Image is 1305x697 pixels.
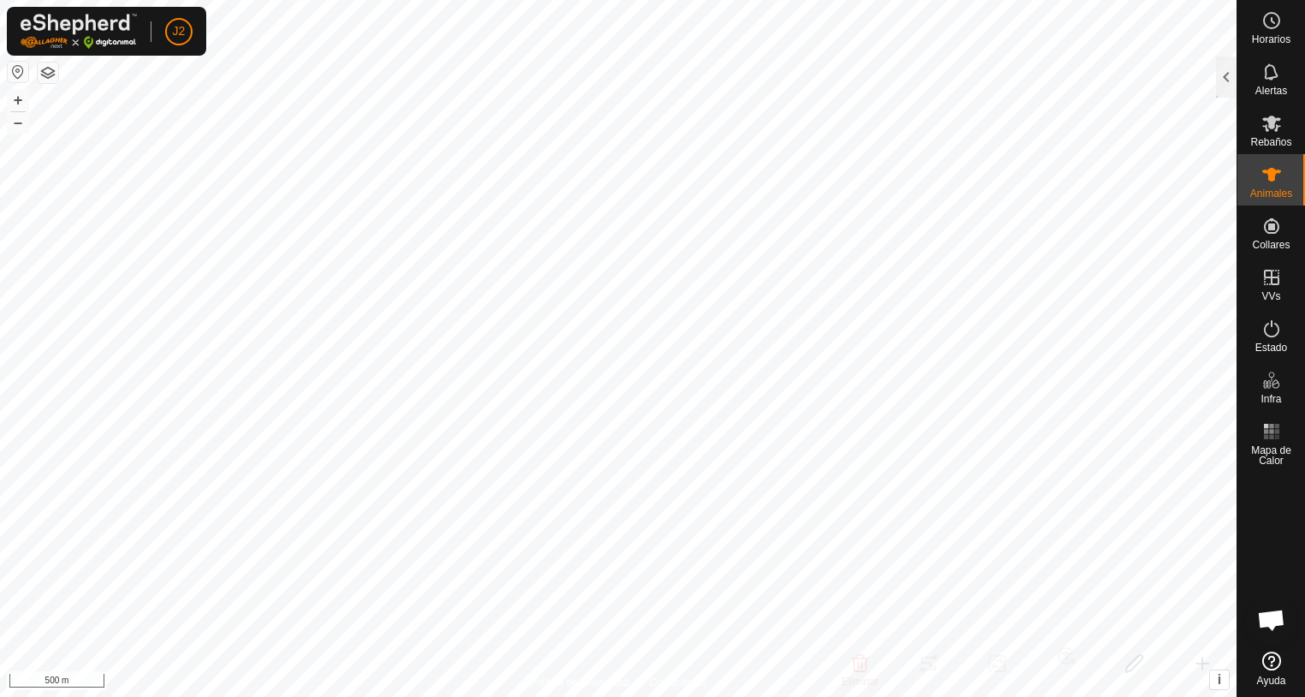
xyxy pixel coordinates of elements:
[1252,240,1290,250] span: Collares
[1257,676,1286,686] span: Ayuda
[1237,645,1305,693] a: Ayuda
[8,90,28,110] button: +
[1246,594,1297,646] a: Chat abierto
[1261,394,1281,404] span: Infra
[1210,670,1229,689] button: i
[1261,291,1280,301] span: VVs
[1252,34,1290,45] span: Horarios
[530,675,628,690] a: Política de Privacidad
[1250,188,1292,199] span: Animales
[650,675,707,690] a: Contáctenos
[1255,343,1287,353] span: Estado
[173,22,186,40] span: J2
[21,14,137,49] img: Logo Gallagher
[1242,445,1301,466] span: Mapa de Calor
[1218,672,1221,687] span: i
[8,62,28,82] button: Restablecer Mapa
[8,112,28,133] button: –
[1255,86,1287,96] span: Alertas
[38,63,58,83] button: Capas del Mapa
[1250,137,1291,147] span: Rebaños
